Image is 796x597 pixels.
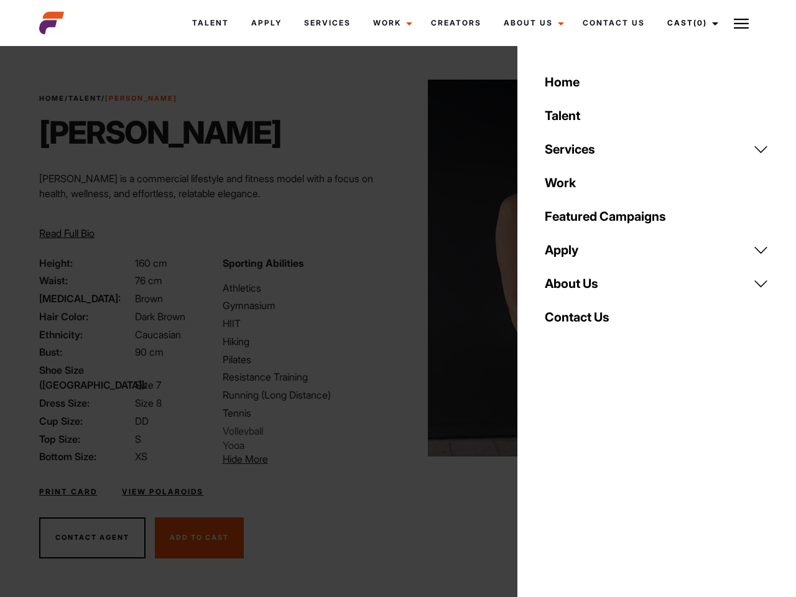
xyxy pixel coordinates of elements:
[135,346,164,358] span: 90 cm
[223,298,391,313] li: Gymnasium
[155,517,244,558] button: Add To Cast
[223,316,391,331] li: HIIT
[39,211,391,256] p: Through her modeling and wellness brand, HEAL, she inspires others on their wellness journeys—cha...
[39,94,65,103] a: Home
[223,423,355,435] li: Volleyball
[135,310,185,323] span: Dark Brown
[135,274,162,287] span: 76 cm
[39,291,132,306] span: [MEDICAL_DATA]:
[223,438,355,450] li: Yoga
[135,257,167,269] span: 160 cm
[223,369,391,384] li: Resistance Training
[223,334,391,349] li: Hiking
[656,6,726,40] a: Cast(0)
[223,280,391,295] li: Athletics
[240,6,293,40] a: Apply
[135,415,149,427] span: DD
[39,273,132,288] span: Waist:
[135,450,147,463] span: XS
[39,449,132,464] span: Bottom Size:
[223,453,268,465] span: Hide More
[105,94,177,103] strong: [PERSON_NAME]
[39,227,95,239] span: Read Full Bio
[537,99,776,132] a: Talent
[39,11,64,35] img: cropped-aefm-brand-fav-22-square.png
[122,486,203,497] a: View Polaroids
[537,233,776,267] a: Apply
[39,363,132,392] span: Shoe Size ([GEOGRAPHIC_DATA]):
[537,200,776,233] a: Featured Campaigns
[223,387,391,402] li: Running (Long Distance)
[39,226,95,241] button: Read Full Bio
[39,327,132,342] span: Ethnicity:
[135,379,161,391] span: Size 7
[39,171,391,201] p: [PERSON_NAME] is a commercial lifestyle and fitness model with a focus on health, wellness, and e...
[135,292,163,305] span: Brown
[135,433,141,445] span: S
[223,352,391,367] li: Pilates
[170,533,229,542] span: Add To Cast
[493,6,572,40] a: About Us
[39,486,97,497] a: Print Card
[537,65,776,99] a: Home
[39,256,132,271] span: Height:
[693,18,707,27] span: (0)
[39,432,132,447] span: Top Size:
[68,94,101,103] a: Talent
[39,93,177,104] span: / /
[537,132,776,166] a: Services
[572,6,656,40] a: Contact Us
[293,6,362,40] a: Services
[39,414,132,428] span: Cup Size:
[537,300,776,334] a: Contact Us
[734,16,749,31] img: Burger icon
[223,405,391,420] li: Tennis
[39,396,132,410] span: Dress Size:
[39,345,132,359] span: Bust:
[420,6,493,40] a: Creators
[362,6,420,40] a: Work
[181,6,240,40] a: Talent
[135,397,162,409] span: Size 8
[39,114,281,151] h1: [PERSON_NAME]
[135,328,181,341] span: Caucasian
[39,517,146,558] button: Contact Agent
[537,166,776,200] a: Work
[537,267,776,300] a: About Us
[223,257,303,269] strong: Sporting Abilities
[39,309,132,324] span: Hair Color:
